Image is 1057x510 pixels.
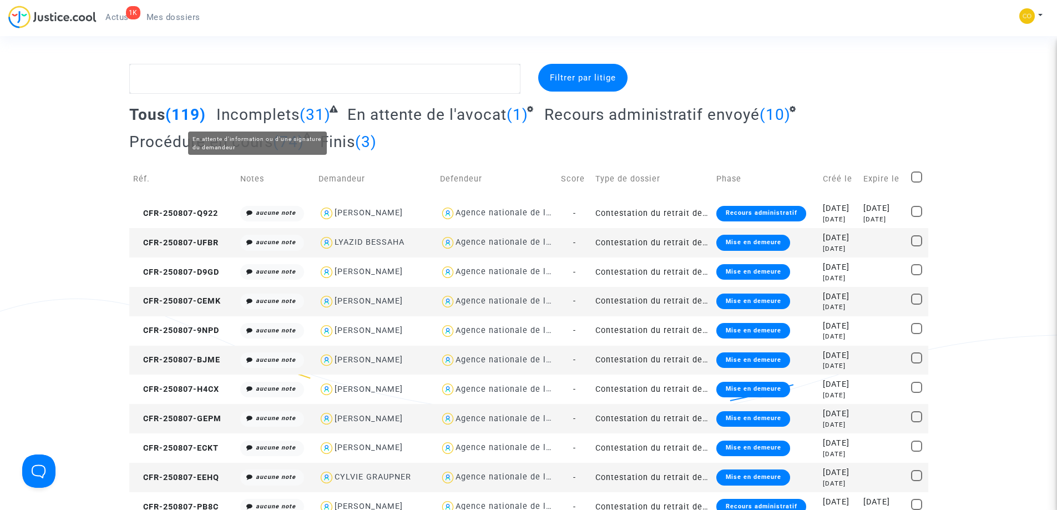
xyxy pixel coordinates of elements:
img: icon-user.svg [440,381,456,397]
span: (1) [507,105,528,124]
div: Agence nationale de l'habitat [456,472,578,482]
div: [PERSON_NAME] [335,414,403,423]
div: Agence nationale de l'habitat [456,326,578,335]
div: [DATE] [823,261,856,274]
td: Créé le [819,159,859,199]
div: [PERSON_NAME] [335,385,403,394]
img: icon-user.svg [440,323,456,339]
td: Phase [712,159,818,199]
img: icon-user.svg [440,235,456,251]
div: [DATE] [823,244,856,254]
span: CFR-250807-UFBR [133,238,219,248]
span: (3) [355,133,377,151]
span: CFR-250807-9NPD [133,326,219,335]
img: icon-user.svg [318,323,335,339]
div: Mise en demeure [716,352,790,368]
td: Notes [236,159,315,199]
i: aucune note [256,268,296,275]
i: aucune note [256,297,296,305]
span: (10) [760,105,791,124]
img: icon-user.svg [318,205,335,221]
div: [DATE] [823,203,856,215]
span: CFR-250807-BJME [133,355,220,365]
div: [DATE] [823,274,856,283]
span: - [573,267,576,277]
div: [DATE] [823,232,856,244]
div: [DATE] [823,361,856,371]
img: icon-user.svg [318,381,335,397]
div: [DATE] [823,420,856,430]
div: Mise en demeure [716,441,790,456]
img: jc-logo.svg [8,6,97,28]
div: 1K [126,6,140,19]
div: [DATE] [823,391,856,400]
div: Agence nationale de l'habitat [456,238,578,247]
div: [DATE] [823,450,856,459]
div: Mise en demeure [716,235,790,250]
td: Score [557,159,591,199]
div: CYLVIE GRAUPNER [335,472,411,482]
img: icon-user.svg [440,411,456,427]
span: CFR-250807-GEPM [133,414,221,423]
span: Procédure en cours [129,133,273,151]
span: - [573,209,576,218]
td: Réf. [129,159,236,199]
img: icon-user.svg [318,294,335,310]
i: aucune note [256,239,296,246]
div: Agence nationale de l'habitat [456,443,578,452]
i: aucune note [256,209,296,216]
td: Contestation du retrait de [PERSON_NAME] par l'ANAH (mandataire) [591,463,712,492]
td: Contestation du retrait de [PERSON_NAME] par l'ANAH (mandataire) [591,375,712,404]
span: Recours administratif envoyé [544,105,760,124]
span: En attente de l'avocat [347,105,507,124]
span: - [573,238,576,248]
td: Contestation du retrait de [PERSON_NAME] par l'ANAH (mandataire) [591,404,712,433]
div: [DATE] [823,378,856,391]
i: aucune note [256,415,296,422]
img: icon-user.svg [440,294,456,310]
i: aucune note [256,385,296,392]
td: Demandeur [315,159,436,199]
span: CFR-250807-ECKT [133,443,219,453]
span: CFR-250807-Q922 [133,209,218,218]
div: LYAZID BESSAHA [335,238,404,247]
td: Contestation du retrait de [PERSON_NAME] par l'ANAH (mandataire) [591,287,712,316]
img: 84a266a8493598cb3cce1313e02c3431 [1019,8,1035,24]
span: CFR-250807-CEMK [133,296,221,306]
i: aucune note [256,473,296,481]
td: Contestation du retrait de [PERSON_NAME] par l'ANAH (mandataire) [591,346,712,375]
div: Agence nationale de l'habitat [456,267,578,276]
i: aucune note [256,327,296,334]
img: icon-user.svg [318,440,335,456]
i: aucune note [256,444,296,451]
div: [DATE] [823,320,856,332]
span: (31) [300,105,331,124]
div: [PERSON_NAME] [335,355,403,365]
img: icon-user.svg [318,264,335,280]
span: - [573,414,576,423]
a: 1KActus [97,9,138,26]
td: Expire le [859,159,907,199]
div: [PERSON_NAME] [335,326,403,335]
div: Agence nationale de l'habitat [456,355,578,365]
div: [DATE] [823,437,856,450]
td: Contestation du retrait de [PERSON_NAME] par l'ANAH (mandataire) [591,316,712,346]
span: (74) [273,133,304,151]
div: Agence nationale de l'habitat [456,208,578,218]
iframe: Help Scout Beacon - Open [22,455,55,488]
i: aucune note [256,503,296,510]
img: icon-user.svg [318,411,335,427]
span: Mes dossiers [146,12,200,22]
div: [DATE] [863,203,903,215]
span: - [573,355,576,365]
div: [DATE] [863,215,903,224]
img: icon-user.svg [318,235,335,251]
div: [DATE] [823,215,856,224]
div: Mise en demeure [716,382,790,397]
span: CFR-250807-H4CX [133,385,219,394]
div: [DATE] [823,408,856,420]
span: CFR-250807-D9GD [133,267,219,277]
img: icon-user.svg [440,469,456,486]
div: [DATE] [823,291,856,303]
div: [DATE] [823,302,856,312]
